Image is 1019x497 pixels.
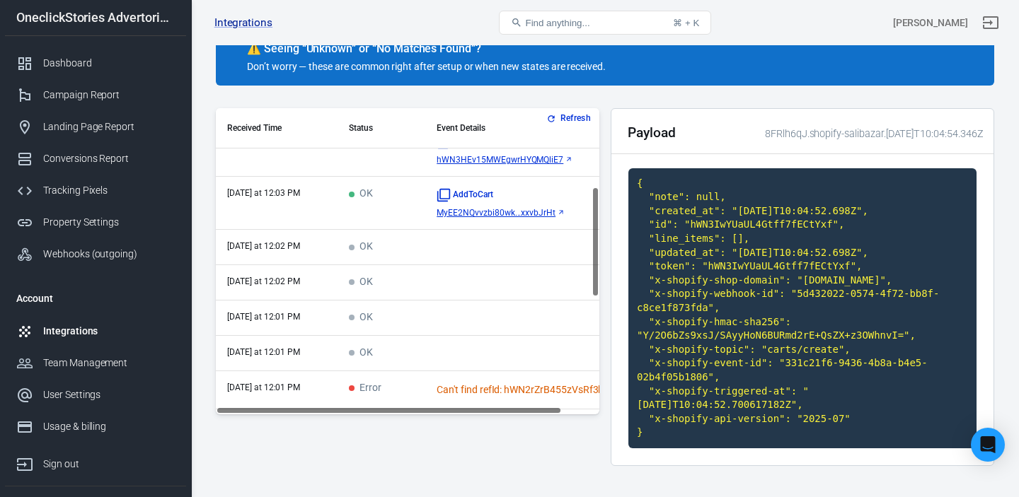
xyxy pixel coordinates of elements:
time: 2025-09-23T12:02:44+02:00 [227,276,300,286]
div: Webhooks (outgoing) [43,247,175,262]
button: Refresh [543,111,597,126]
div: Open Intercom Messenger [971,428,1005,462]
span: OK [349,312,373,324]
span: OK [349,276,373,288]
div: Can't find refId: hWN2rZrB455zVsRf3hmLSyp9 [437,382,614,397]
th: Status [338,108,425,148]
span: Error [349,382,381,394]
span: warning [247,42,261,55]
a: User Settings [5,379,186,411]
span: OK [349,347,373,359]
a: Property Settings [5,206,186,238]
a: Usage & billing [5,411,186,443]
div: Seeing “Unknown” or “No Matches Found”? [247,42,948,56]
div: ⌘ + K [673,18,699,28]
div: Usage & billing [43,419,175,434]
li: Account [5,281,186,315]
time: 2025-09-23T12:01:57+02:00 [227,312,300,322]
div: Landing Page Report [43,119,175,134]
a: Integrations [214,16,272,30]
a: Conversions Report [5,143,186,175]
span: MyEE2NQvvzbi80wki0o1bNASpNxxvbJrHt [437,208,555,218]
div: Sign out [43,457,175,472]
div: Account id: 8FRlh6qJ [893,16,968,30]
time: 2025-09-23T12:03:37+02:00 [227,188,300,198]
button: Find anything...⌘ + K [499,11,711,35]
time: 2025-09-23T12:02:44+02:00 [227,241,300,251]
a: MyEE2NQvvzbi80wk...xxvbJrHt [437,208,629,218]
div: 8FRlh6qJ.shopify-salibazar.[DATE]T10:04:54.346Z [760,127,984,141]
span: OK [349,241,373,253]
span: OK [349,188,373,200]
div: Dashboard [43,56,175,71]
a: Webhooks (outgoing) [5,238,186,270]
a: Sign out [5,443,186,480]
th: Event Details [425,108,640,148]
a: Integrations [5,315,186,347]
div: Integrations [43,324,175,339]
span: Find anything... [525,18,589,28]
a: hWN3HEv15MWEgwrHYQMQliE7 [437,155,629,165]
div: Property Settings [43,215,175,230]
div: Conversions Report [43,151,175,166]
div: scrollable content [216,108,599,414]
div: Team Management [43,356,175,370]
a: Landing Page Report [5,111,186,143]
a: Sign out [974,6,1008,40]
span: hWN3HEv15MWEgwrHYQMQliE7 [437,155,563,165]
div: User Settings [43,387,175,402]
a: Campaign Report [5,79,186,111]
time: 2025-09-23T12:01:57+02:00 [227,347,300,357]
a: Team Management [5,347,186,379]
div: Campaign Report [43,88,175,103]
th: Received Time [216,108,338,148]
code: { "note": null, "created_at": "[DATE]T10:04:52.698Z", "id": "hWN3IwYUaUL4Gtff7fECtYxf", "line_ite... [628,168,977,448]
a: Dashboard [5,47,186,79]
time: 2025-09-23T12:01:10+02:00 [227,382,300,392]
a: Tracking Pixels [5,175,186,206]
div: Tracking Pixels [43,183,175,198]
div: OneclickStories Advertorials [5,11,186,24]
h2: Payload [628,125,676,140]
span: Standard event name [437,188,493,202]
p: Don’t worry — these are common right after setup or when new states are received. [247,59,948,74]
